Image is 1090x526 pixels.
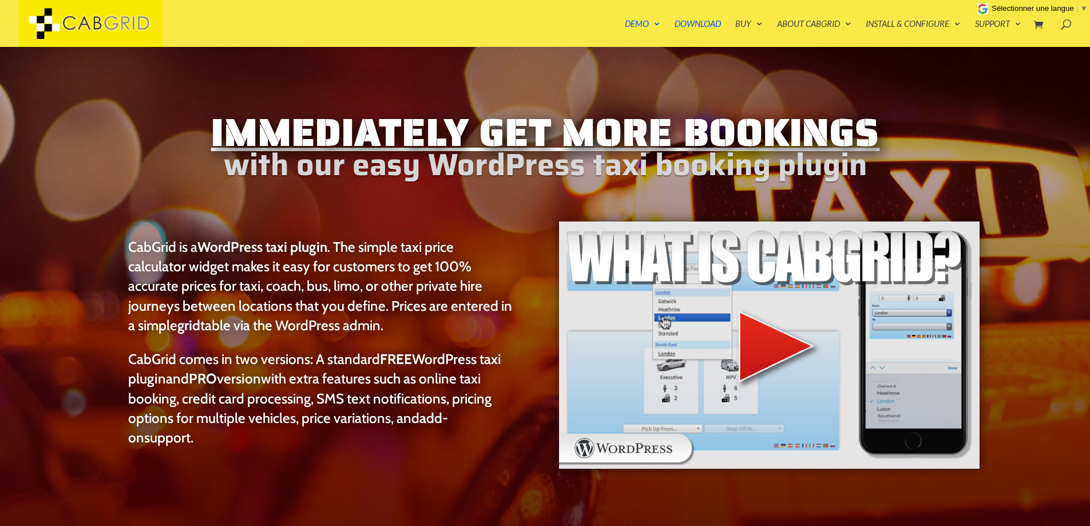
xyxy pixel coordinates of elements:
span: ▼ [1080,4,1088,13]
a: Download [675,19,721,47]
a: add-on [128,409,448,446]
span: Sélectionner une langue [992,4,1074,13]
a: WordPress taxi booking plugin Intro Video [558,461,981,472]
a: Buy [735,19,763,47]
img: WordPress taxi booking plugin Intro Video [558,220,981,470]
strong: grid [177,317,200,334]
a: Install & Configure [866,19,961,47]
h2: with our easy WordPress taxi booking plugin [109,159,981,177]
a: Support [975,19,1021,47]
strong: FREE [380,350,412,367]
a: Demo [625,19,660,47]
p: CabGrid is a . The simple taxi price calculator widget makes it easy for customers to get 100% ac... [128,237,513,349]
span: ​ [1077,4,1077,13]
a: Sélectionner une langue​ [992,4,1088,13]
strong: PRO [189,370,217,387]
a: PROversion [189,370,261,387]
a: About CabGrid [777,19,851,47]
strong: WordPress taxi plugin [197,238,327,255]
a: CabGrid Taxi Plugin [19,16,162,28]
a: FREEWordPress taxi plugin [128,350,501,387]
p: CabGrid comes in two versions: A standard and with extra features such as online taxi booking, cr... [128,349,513,448]
h1: Immediately Get More Bookings [109,112,981,159]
